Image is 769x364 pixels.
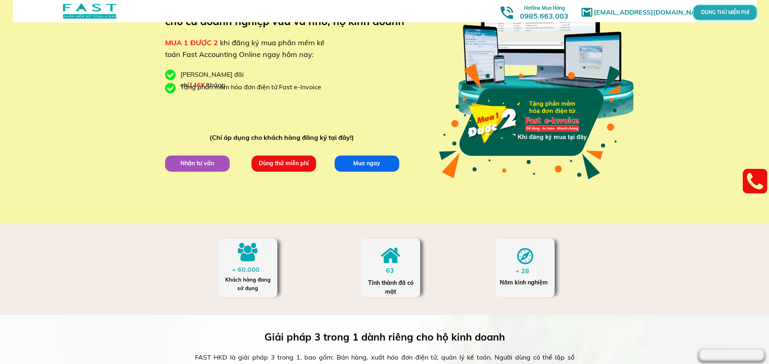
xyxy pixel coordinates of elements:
p: Mua ngay [334,155,399,171]
p: DÙNG THỬ MIỄN PHÍ [715,10,735,15]
h3: 0985.663.003 [511,3,577,20]
p: Nhận tư vấn [165,155,229,171]
div: Tỉnh thành đã có mặt [367,278,414,297]
div: + 28 [515,266,537,276]
h3: Giải pháp 3 trong 1 dành riêng cho hộ kinh doanh [264,329,517,345]
div: Khách hàng đang sử dụng [222,276,273,292]
span: 146K [189,81,205,89]
div: (Chỉ áp dụng cho khách hàng đăng ký tại đây!) [210,133,358,143]
span: MUA 1 ĐƯỢC 2 [165,38,218,47]
span: Hotline Mua Hàng [524,5,565,11]
p: Dùng thử miễn phí [251,155,316,171]
div: + 60.000 [232,265,264,275]
div: Năm kinh nghiệm [500,278,550,287]
span: khi đăng ký mua phần mềm kế toán Fast Accounting Online ngay hôm nay: [165,38,325,59]
div: [PERSON_NAME] đãi chỉ /tháng [180,69,285,90]
div: Tặng phần mềm hóa đơn điện tử Fast e-Invoice [180,82,327,93]
div: 63 [386,265,402,276]
h1: [EMAIL_ADDRESS][DOMAIN_NAME] [594,7,713,18]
